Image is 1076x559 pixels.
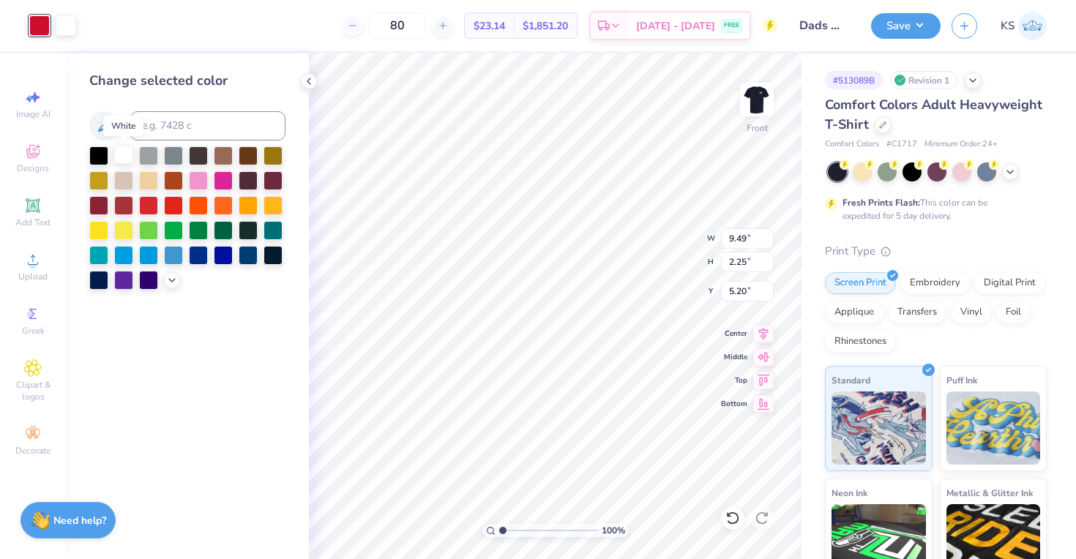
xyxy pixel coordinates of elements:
input: – – [369,12,426,39]
span: Comfort Colors Adult Heavyweight T-Shirt [825,96,1042,133]
span: Neon Ink [832,485,867,500]
div: Embroidery [900,272,970,294]
span: Center [721,329,747,339]
span: Top [721,375,747,386]
span: Decorate [15,445,51,457]
span: [DATE] - [DATE] [636,18,715,34]
div: Revision 1 [890,71,957,89]
div: Change selected color [89,71,285,91]
img: Front [742,85,771,114]
img: Standard [832,391,926,465]
img: Puff Ink [946,391,1041,465]
span: 100 % [602,524,625,537]
span: Image AI [16,108,51,120]
div: Screen Print [825,272,896,294]
div: This color can be expedited for 5 day delivery. [843,196,1023,222]
div: Vinyl [951,301,992,323]
div: # 513089B [825,71,883,89]
span: Minimum Order: 24 + [924,138,998,151]
span: FREE [724,20,739,31]
span: Designs [17,162,49,174]
div: Applique [825,301,883,323]
div: Print Type [825,243,1047,260]
input: Untitled Design [788,11,860,40]
span: Greek [22,325,45,337]
div: Front [747,121,768,135]
img: Karun Salgotra [1018,12,1047,40]
span: Comfort Colors [825,138,879,151]
strong: Fresh Prints Flash: [843,197,920,209]
span: $1,851.20 [523,18,568,34]
input: e.g. 7428 c [130,111,285,140]
span: Upload [18,271,48,282]
span: Metallic & Glitter Ink [946,485,1033,500]
span: Middle [721,352,747,362]
span: Clipart & logos [7,379,59,402]
div: Rhinestones [825,331,896,353]
span: Add Text [15,217,51,228]
a: KS [1001,12,1047,40]
span: Bottom [721,399,747,409]
span: Puff Ink [946,372,977,388]
strong: Need help? [53,514,106,528]
button: Save [871,13,941,39]
span: # C1717 [886,138,917,151]
span: $23.14 [474,18,505,34]
div: White [103,116,143,136]
div: Transfers [888,301,946,323]
span: Standard [832,372,870,388]
div: Foil [996,301,1031,323]
span: KS [1001,18,1015,34]
div: Digital Print [974,272,1045,294]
